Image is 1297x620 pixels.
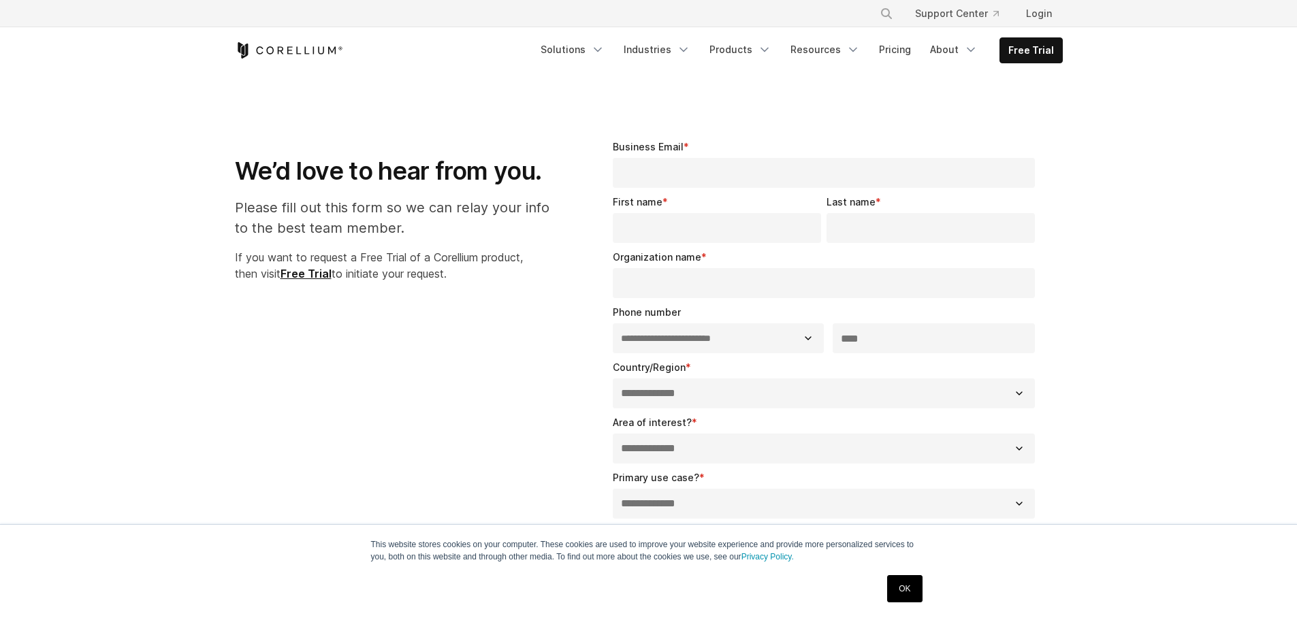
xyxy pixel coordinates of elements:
[922,37,986,62] a: About
[235,249,564,282] p: If you want to request a Free Trial of a Corellium product, then visit to initiate your request.
[371,538,927,563] p: This website stores cookies on your computer. These cookies are used to improve your website expe...
[235,156,564,186] h1: We’d love to hear from you.
[871,37,919,62] a: Pricing
[863,1,1063,26] div: Navigation Menu
[782,37,868,62] a: Resources
[741,552,794,561] a: Privacy Policy.
[827,196,876,208] span: Last name
[701,37,780,62] a: Products
[1000,38,1062,63] a: Free Trial
[874,1,899,26] button: Search
[235,42,343,59] a: Corellium Home
[1015,1,1063,26] a: Login
[235,197,564,238] p: Please fill out this form so we can relay your info to the best team member.
[615,37,699,62] a: Industries
[887,575,922,602] a: OK
[613,306,681,318] span: Phone number
[281,267,332,280] a: Free Trial
[613,472,699,483] span: Primary use case?
[613,251,701,263] span: Organization name
[613,361,686,373] span: Country/Region
[613,417,692,428] span: Area of interest?
[532,37,613,62] a: Solutions
[532,37,1063,63] div: Navigation Menu
[613,196,662,208] span: First name
[613,141,684,152] span: Business Email
[904,1,1010,26] a: Support Center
